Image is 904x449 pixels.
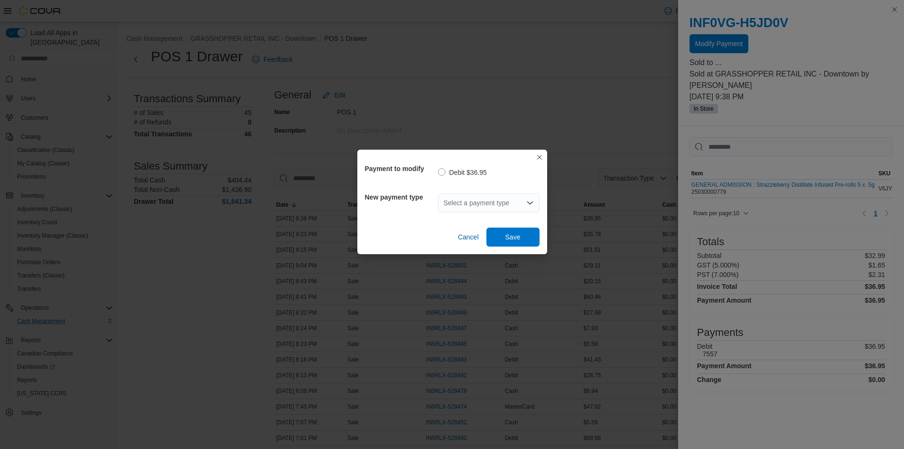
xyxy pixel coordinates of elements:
[526,199,534,207] button: Open list of options
[365,159,436,178] h5: Payment to modify
[454,228,483,247] button: Cancel
[486,228,540,247] button: Save
[505,232,521,242] span: Save
[438,167,487,178] label: Debit $36.95
[365,188,436,207] h5: New payment type
[534,152,545,163] button: Closes this modal window
[458,232,479,242] span: Cancel
[444,197,445,209] input: Accessible screen reader label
